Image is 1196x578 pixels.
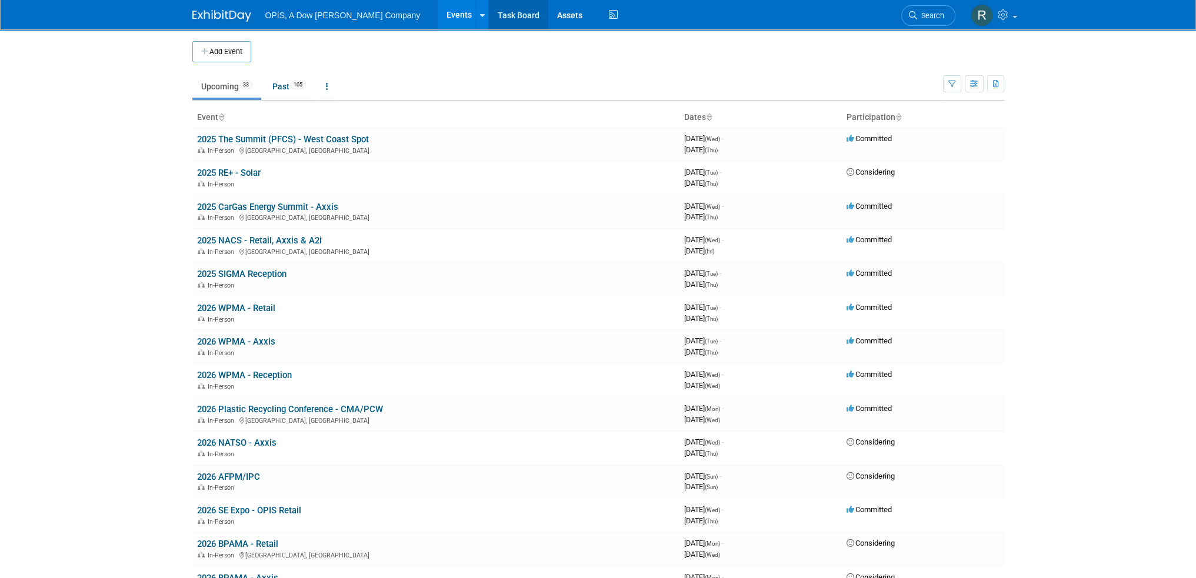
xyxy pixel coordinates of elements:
[722,370,724,379] span: -
[705,507,720,513] span: (Wed)
[705,169,718,176] span: (Tue)
[847,472,895,480] span: Considering
[705,450,718,457] span: (Thu)
[197,134,369,145] a: 2025 The Summit (PFCS) - West Coast Spot
[197,235,322,246] a: 2025 NACS - Retail, Axxis & A2i
[208,383,238,390] span: In-Person
[198,518,205,524] img: In-Person Event
[847,134,892,143] span: Committed
[705,349,718,356] span: (Thu)
[719,168,721,176] span: -
[719,336,721,345] span: -
[290,81,306,89] span: 105
[198,417,205,423] img: In-Person Event
[722,437,724,446] span: -
[198,316,205,322] img: In-Person Event
[684,336,721,345] span: [DATE]
[684,134,724,143] span: [DATE]
[705,181,718,187] span: (Thu)
[705,305,718,311] span: (Tue)
[197,246,675,256] div: [GEOGRAPHIC_DATA], [GEOGRAPHIC_DATA]
[208,349,238,357] span: In-Person
[705,552,720,558] span: (Wed)
[705,406,720,412] span: (Mon)
[847,269,892,278] span: Committed
[847,336,892,345] span: Committed
[705,237,720,243] span: (Wed)
[684,505,724,514] span: [DATE]
[684,550,720,559] span: [DATE]
[705,439,720,446] span: (Wed)
[901,5,955,26] a: Search
[684,202,724,211] span: [DATE]
[684,472,721,480] span: [DATE]
[208,450,238,458] span: In-Person
[684,404,724,413] span: [DATE]
[265,11,421,20] span: OPIS, A Dow [PERSON_NAME] Company
[208,518,238,526] span: In-Person
[842,108,1004,128] th: Participation
[208,417,238,425] span: In-Person
[722,134,724,143] span: -
[847,437,895,446] span: Considering
[705,473,718,480] span: (Sun)
[208,214,238,222] span: In-Person
[197,550,675,559] div: [GEOGRAPHIC_DATA], [GEOGRAPHIC_DATA]
[722,235,724,244] span: -
[705,282,718,288] span: (Thu)
[705,338,718,345] span: (Tue)
[722,202,724,211] span: -
[197,168,261,178] a: 2025 RE+ - Solar
[705,203,720,210] span: (Wed)
[198,147,205,153] img: In-Person Event
[705,316,718,322] span: (Thu)
[684,370,724,379] span: [DATE]
[197,269,286,279] a: 2025 SIGMA Reception
[684,179,718,188] span: [DATE]
[705,540,720,547] span: (Mon)
[684,269,721,278] span: [DATE]
[197,303,275,313] a: 2026 WPMA - Retail
[705,147,718,153] span: (Thu)
[847,404,892,413] span: Committed
[684,415,720,424] span: [DATE]
[847,539,895,547] span: Considering
[197,539,278,549] a: 2026 BPAMA - Retail
[208,147,238,155] span: In-Person
[192,75,261,98] a: Upcoming33
[192,41,251,62] button: Add Event
[218,112,224,122] a: Sort by Event Name
[705,248,714,255] span: (Fri)
[684,212,718,221] span: [DATE]
[198,214,205,220] img: In-Person Event
[705,484,718,490] span: (Sun)
[684,539,724,547] span: [DATE]
[847,235,892,244] span: Committed
[684,280,718,289] span: [DATE]
[847,168,895,176] span: Considering
[684,235,724,244] span: [DATE]
[719,269,721,278] span: -
[197,336,275,347] a: 2026 WPMA - Axxis
[197,370,292,380] a: 2026 WPMA - Reception
[722,404,724,413] span: -
[197,145,675,155] div: [GEOGRAPHIC_DATA], [GEOGRAPHIC_DATA]
[208,181,238,188] span: In-Person
[705,383,720,389] span: (Wed)
[208,282,238,289] span: In-Person
[705,417,720,423] span: (Wed)
[264,75,315,98] a: Past105
[684,437,724,446] span: [DATE]
[684,482,718,491] span: [DATE]
[197,505,301,516] a: 2026 SE Expo - OPIS Retail
[197,472,260,482] a: 2026 AFPM/IPC
[208,316,238,323] span: In-Person
[684,314,718,323] span: [DATE]
[198,181,205,186] img: In-Person Event
[722,505,724,514] span: -
[198,484,205,490] img: In-Person Event
[192,10,251,22] img: ExhibitDay
[684,145,718,154] span: [DATE]
[705,214,718,220] span: (Thu)
[706,112,712,122] a: Sort by Start Date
